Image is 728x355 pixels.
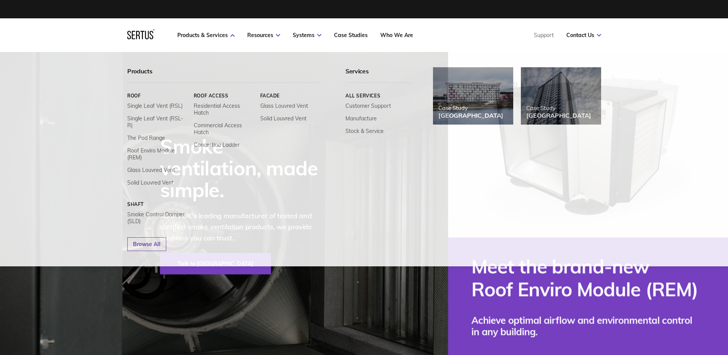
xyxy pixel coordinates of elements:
div: Case Study [438,104,503,112]
div: Case Study [526,104,591,112]
a: Case Study[GEOGRAPHIC_DATA] [521,67,601,125]
a: Solid Louvred Vent [260,115,306,122]
a: Browse All [127,237,166,251]
a: Shaft [127,201,188,207]
a: Customer Support [345,102,391,109]
a: Smoke Control Damper (SLD) [127,211,188,225]
a: Case Studies [334,32,368,39]
a: Solid Louvred Vent [127,179,173,186]
a: Roof [127,93,188,99]
a: Case Study[GEOGRAPHIC_DATA] [433,67,513,125]
div: [GEOGRAPHIC_DATA] [526,112,591,119]
a: Roof Enviro Module (REM) [127,147,188,161]
a: Glass Louvred Vent [260,102,308,109]
a: Residential Access Hatch [193,102,254,116]
a: Concertina Ladder [193,141,239,148]
a: All services [345,93,410,99]
a: The Pod Range [127,135,165,141]
a: Commercial Access Hatch [193,122,254,136]
iframe: Chat Widget [690,318,728,355]
a: Glass Louvred Vent [127,167,175,173]
a: Contact Us [566,32,601,39]
a: Single Leaf Vent (RSL-R) [127,115,188,129]
a: Single Leaf Vent (RSL) [127,102,183,109]
a: Support [534,32,554,39]
a: Products & Services [177,32,235,39]
a: Who We Are [380,32,413,39]
a: Facade [260,93,321,99]
div: Services [345,67,410,83]
a: Resources [247,32,280,39]
a: Stock & Service [345,128,384,135]
a: Roof Access [193,93,254,99]
a: Manufacture [345,115,377,122]
a: Systems [293,32,321,39]
div: Products [127,67,321,83]
div: [GEOGRAPHIC_DATA] [438,112,503,119]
